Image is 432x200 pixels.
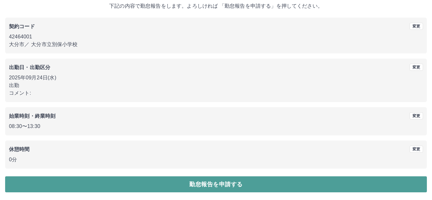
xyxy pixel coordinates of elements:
[410,146,423,153] button: 変更
[9,41,423,48] p: 大分市 ／ 大分市立別保小学校
[9,33,423,41] p: 42464001
[9,24,35,29] b: 契約コード
[9,65,50,70] b: 出勤日・出勤区分
[9,113,55,119] b: 始業時刻・終業時刻
[9,82,423,89] p: 出勤
[410,23,423,30] button: 変更
[410,64,423,71] button: 変更
[9,74,423,82] p: 2025年09月24日(水)
[9,123,423,130] p: 08:30 〜 13:30
[9,156,423,164] p: 0分
[5,2,427,10] p: 下記の内容で勤怠報告をします。よろしければ 「勤怠報告を申請する」を押してください。
[5,176,427,192] button: 勤怠報告を申請する
[410,112,423,119] button: 変更
[9,89,423,97] p: コメント:
[9,147,30,152] b: 休憩時間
